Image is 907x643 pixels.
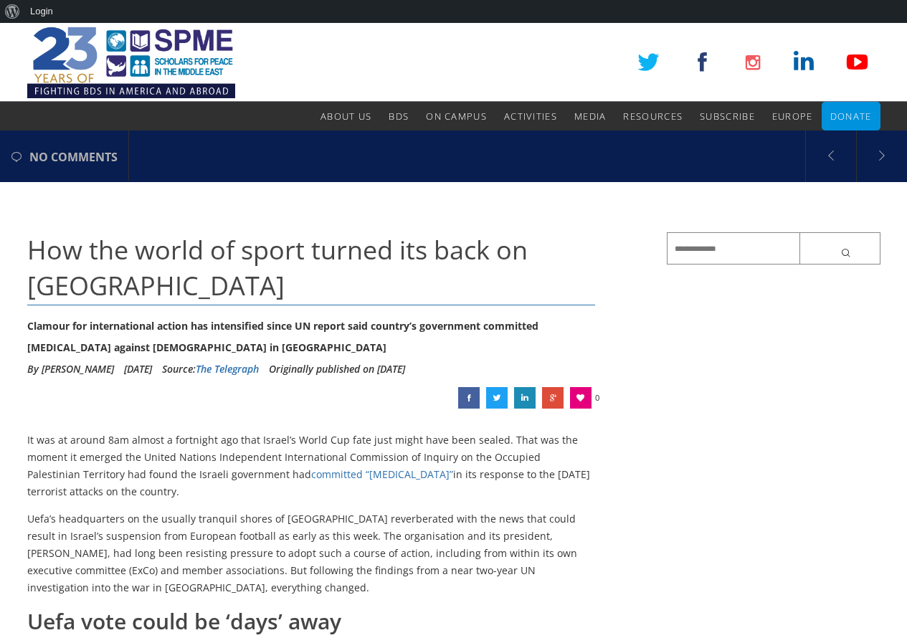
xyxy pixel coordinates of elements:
[27,606,596,637] h2: Uefa vote could be ‘days’ away
[830,102,872,130] a: Donate
[514,387,536,409] a: How the world of sport turned its back on Israel
[27,315,596,358] div: Clamour for international action has intensified since UN report said country’s government commit...
[426,110,487,123] span: On Campus
[196,362,259,376] a: The Telegraph
[320,110,371,123] span: About Us
[162,358,259,380] div: Source:
[124,358,152,380] li: [DATE]
[27,232,528,303] span: How the world of sport turned its back on [GEOGRAPHIC_DATA]
[504,102,557,130] a: Activities
[269,358,405,380] li: Originally published on [DATE]
[27,432,596,500] p: It was at around 8am almost a fortnight ago that Israel’s World Cup fate just might have been sea...
[772,110,813,123] span: Europe
[27,23,235,102] img: SPME
[27,358,114,380] li: By [PERSON_NAME]
[830,110,872,123] span: Donate
[574,102,607,130] a: Media
[542,387,564,409] a: How the world of sport turned its back on Israel
[623,102,683,130] a: Resources
[772,102,813,130] a: Europe
[426,102,487,130] a: On Campus
[595,387,599,409] span: 0
[700,110,755,123] span: Subscribe
[389,110,409,123] span: BDS
[486,387,508,409] a: How the world of sport turned its back on Israel
[27,510,596,596] p: Uefa’s headquarters on the usually tranquil shores of [GEOGRAPHIC_DATA] reverberated with the new...
[311,467,453,481] a: committed “[MEDICAL_DATA]”
[320,102,371,130] a: About Us
[700,102,755,130] a: Subscribe
[504,110,557,123] span: Activities
[458,387,480,409] a: How the world of sport turned its back on Israel
[574,110,607,123] span: Media
[389,102,409,130] a: BDS
[29,132,118,182] span: no comments
[623,110,683,123] span: Resources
